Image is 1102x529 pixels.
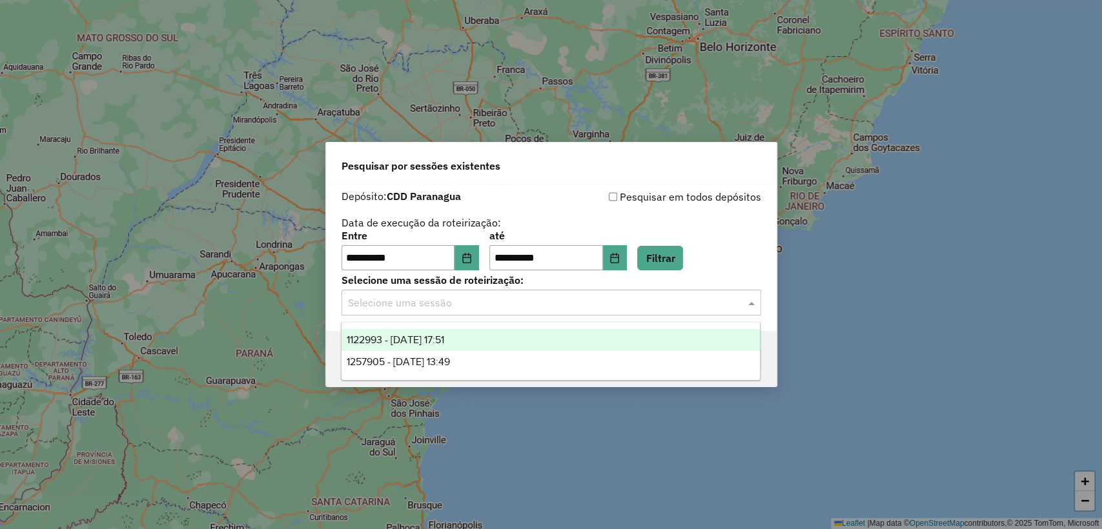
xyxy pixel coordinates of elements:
label: Data de execução da roteirização: [342,215,501,230]
label: Selecione uma sessão de roteirização: [342,272,761,288]
button: Choose Date [603,245,628,271]
button: Choose Date [454,245,479,271]
label: até [489,228,627,243]
span: 1257905 - [DATE] 13:49 [347,356,450,367]
label: Depósito: [342,188,461,204]
button: Filtrar [637,246,683,270]
strong: CDD Paranagua [387,190,461,203]
div: Pesquisar em todos depósitos [551,189,761,205]
label: Entre [342,228,479,243]
ng-dropdown-panel: Options list [341,322,760,381]
span: Pesquisar por sessões existentes [342,158,500,174]
span: 1122993 - [DATE] 17:51 [347,334,444,345]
